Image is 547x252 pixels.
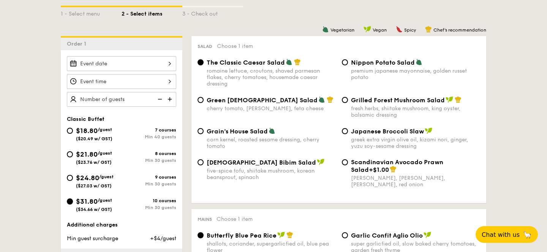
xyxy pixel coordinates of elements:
img: icon-chef-hat.a58ddaea.svg [425,26,432,33]
span: +$1.00 [369,166,389,173]
span: $18.80 [76,127,98,135]
span: Vegan [373,27,387,33]
input: Japanese Broccoli Slawgreek extra virgin olive oil, kizami nori, ginger, yuzu soy-sesame dressing [342,128,348,134]
input: Butterfly Blue Pea Riceshallots, coriander, supergarlicfied oil, blue pea flower [198,232,204,238]
div: 8 courses [122,151,176,156]
div: Min 40 guests [122,134,176,139]
img: icon-vegan.f8ff3823.svg [424,231,431,238]
input: [DEMOGRAPHIC_DATA] Bibim Saladfive-spice tofu, shiitake mushroom, korean beansprout, spinach [198,159,204,165]
span: Min guest surcharge [67,235,118,242]
div: Min 30 guests [122,205,176,210]
img: icon-vegan.f8ff3823.svg [277,231,285,238]
div: 10 courses [122,198,176,203]
div: corn kernel, roasted sesame dressing, cherry tomato [207,136,336,149]
div: Min 30 guests [122,181,176,187]
span: $31.80 [76,197,98,206]
input: Grain's House Saladcorn kernel, roasted sesame dressing, cherry tomato [198,128,204,134]
div: fresh herbs, shiitake mushroom, king oyster, balsamic dressing [351,105,480,118]
span: Japanese Broccoli Slaw [351,128,424,135]
div: 7 courses [122,127,176,133]
img: icon-add.58712e84.svg [165,92,176,106]
input: $21.80/guest($23.76 w/ GST)8 coursesMin 30 guests [67,151,73,157]
div: 2 - Select items [122,7,182,18]
img: icon-reduce.1d2dbef1.svg [153,92,165,106]
div: cherry tomato, [PERSON_NAME], feta cheese [207,105,336,112]
img: icon-chef-hat.a58ddaea.svg [327,96,334,103]
span: Order 1 [67,41,89,47]
input: Scandinavian Avocado Prawn Salad+$1.00[PERSON_NAME], [PERSON_NAME], [PERSON_NAME], red onion [342,159,348,165]
span: Chef's recommendation [433,27,486,33]
img: icon-chef-hat.a58ddaea.svg [286,231,293,238]
input: $18.80/guest($20.49 w/ GST)7 coursesMin 40 guests [67,128,73,134]
span: Choose 1 item [217,43,253,49]
span: Scandinavian Avocado Prawn Salad [351,158,443,173]
input: $24.80/guest($27.03 w/ GST)9 coursesMin 30 guests [67,175,73,181]
div: Additional charges [67,221,176,229]
span: Garlic Confit Aglio Olio [351,232,423,239]
span: Classic Buffet [67,116,104,122]
span: Choose 1 item [217,216,253,222]
input: Nippon Potato Saladpremium japanese mayonnaise, golden russet potato [342,59,348,65]
span: Salad [198,44,212,49]
span: Grain's House Salad [207,128,268,135]
span: ($27.03 w/ GST) [76,183,112,189]
div: 9 courses [122,174,176,180]
span: /guest [98,198,112,203]
span: Grilled Forest Mushroom Salad [351,97,445,104]
span: Nippon Potato Salad [351,59,415,66]
span: $21.80 [76,150,98,158]
span: Butterfly Blue Pea Rice [207,232,277,239]
input: Event time [67,74,176,89]
span: ($20.49 w/ GST) [76,136,112,141]
span: Spicy [404,27,416,33]
input: $31.80/guest($34.66 w/ GST)10 coursesMin 30 guests [67,198,73,204]
img: icon-spicy.37a8142b.svg [396,26,403,33]
div: 1 - Select menu [61,7,122,18]
span: Vegetarian [330,27,354,33]
img: icon-vegan.f8ff3823.svg [317,158,324,165]
img: icon-vegetarian.fe4039eb.svg [322,26,329,33]
span: $24.80 [76,174,99,182]
input: Green [DEMOGRAPHIC_DATA] Saladcherry tomato, [PERSON_NAME], feta cheese [198,97,204,103]
img: icon-vegetarian.fe4039eb.svg [416,59,422,65]
img: icon-vegan.f8ff3823.svg [446,96,453,103]
span: +$4/guest [150,235,176,242]
div: five-spice tofu, shiitake mushroom, korean beansprout, spinach [207,168,336,181]
span: /guest [98,127,112,132]
div: romaine lettuce, croutons, shaved parmesan flakes, cherry tomatoes, housemade caesar dressing [207,68,336,87]
span: /guest [99,174,114,179]
input: Grilled Forest Mushroom Saladfresh herbs, shiitake mushroom, king oyster, balsamic dressing [342,97,348,103]
img: icon-chef-hat.a58ddaea.svg [294,59,301,65]
input: Garlic Confit Aglio Oliosuper garlicfied oil, slow baked cherry tomatoes, garden fresh thyme [342,232,348,238]
input: The Classic Caesar Saladromaine lettuce, croutons, shaved parmesan flakes, cherry tomatoes, house... [198,59,204,65]
img: icon-vegan.f8ff3823.svg [425,127,432,134]
span: [DEMOGRAPHIC_DATA] Bibim Salad [207,159,316,166]
span: ($34.66 w/ GST) [76,207,112,212]
span: Green [DEMOGRAPHIC_DATA] Salad [207,97,318,104]
div: 3 - Check out [182,7,243,18]
div: [PERSON_NAME], [PERSON_NAME], [PERSON_NAME], red onion [351,175,480,188]
input: Number of guests [67,92,176,107]
span: Mains [198,217,212,222]
span: /guest [98,151,112,156]
span: The Classic Caesar Salad [207,59,285,66]
span: ($23.76 w/ GST) [76,160,112,165]
div: premium japanese mayonnaise, golden russet potato [351,68,480,81]
img: icon-chef-hat.a58ddaea.svg [455,96,462,103]
img: icon-vegan.f8ff3823.svg [364,26,371,33]
img: icon-vegetarian.fe4039eb.svg [269,127,275,134]
div: greek extra virgin olive oil, kizami nori, ginger, yuzu soy-sesame dressing [351,136,480,149]
img: icon-vegetarian.fe4039eb.svg [318,96,325,103]
button: Chat with us🦙 [476,226,538,243]
div: Min 30 guests [122,158,176,163]
span: Chat with us [482,231,520,238]
input: Event date [67,56,176,71]
img: icon-vegetarian.fe4039eb.svg [286,59,292,65]
img: icon-chef-hat.a58ddaea.svg [390,166,397,173]
span: 🦙 [523,230,532,239]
